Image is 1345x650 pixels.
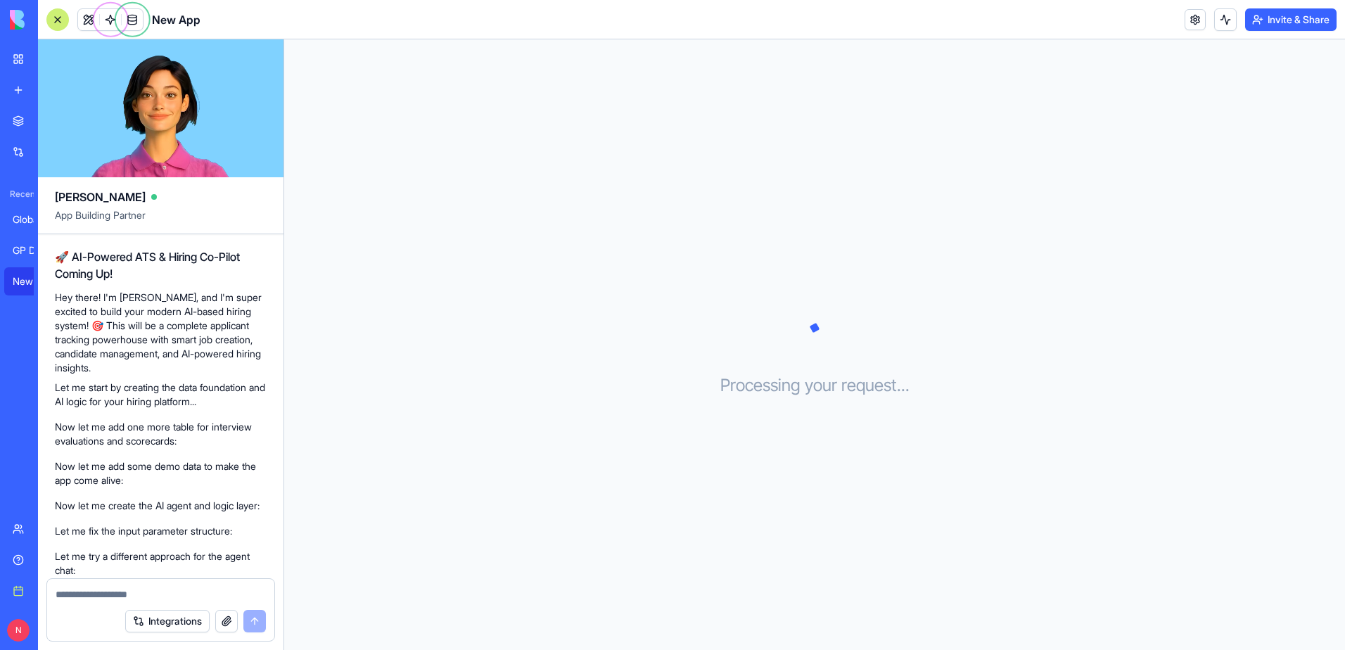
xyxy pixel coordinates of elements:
[13,212,52,227] div: Global Workforce Tracker
[905,374,910,397] span: .
[4,205,60,234] a: Global Workforce Tracker
[152,11,200,28] span: New App
[4,189,34,200] span: Recent
[55,208,267,234] span: App Building Partner
[55,499,267,513] p: Now let me create the AI agent and logic layer:
[13,274,52,288] div: New App
[897,374,901,397] span: .
[1245,8,1337,31] button: Invite & Share
[55,189,146,205] span: [PERSON_NAME]
[13,243,52,257] div: GP Data Collector
[10,10,97,30] img: logo
[55,291,267,375] p: Hey there! I'm [PERSON_NAME], and I'm super excited to build your modern AI-based hiring system! ...
[55,420,267,448] p: Now let me add one more table for interview evaluations and scorecards:
[55,248,267,282] h2: 🚀 AI-Powered ATS & Hiring Co-Pilot Coming Up!
[7,619,30,642] span: N
[55,549,267,578] p: Let me try a different approach for the agent chat:
[55,381,267,409] p: Let me start by creating the data foundation and AI logic for your hiring platform...
[55,524,267,538] p: Let me fix the input parameter structure:
[720,374,910,397] h3: Processing your request
[4,236,60,265] a: GP Data Collector
[125,610,210,632] button: Integrations
[55,459,267,487] p: Now let me add some demo data to make the app come alive:
[4,267,60,295] a: New App
[901,374,905,397] span: .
